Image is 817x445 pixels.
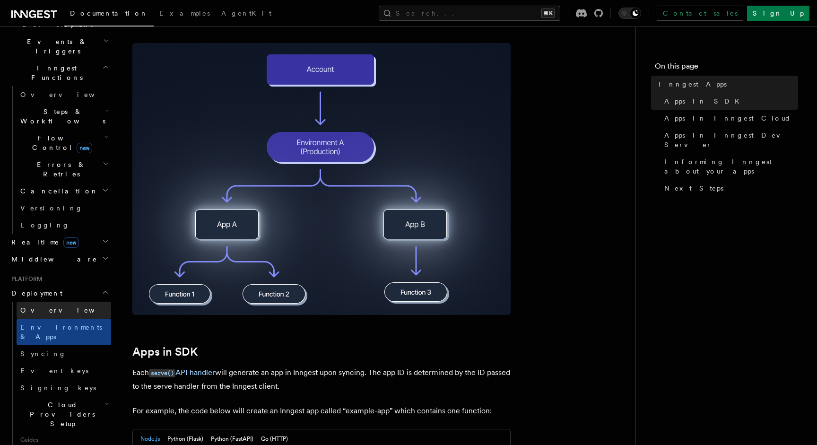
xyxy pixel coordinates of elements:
a: Signing keys [17,379,111,396]
a: Apps in Inngest Cloud [661,110,798,127]
div: Inngest Functions [8,86,111,234]
span: Overview [20,91,118,98]
span: Inngest Apps [659,79,727,89]
a: Overview [17,302,111,319]
a: Syncing [17,345,111,362]
button: Steps & Workflows [17,103,111,130]
span: Realtime [8,237,79,247]
button: Cloud Providers Setup [17,396,111,432]
kbd: ⌘K [541,9,555,18]
a: Contact sales [657,6,743,21]
span: Next Steps [664,183,723,193]
span: Event keys [20,367,88,375]
span: Versioning [20,204,83,212]
a: Event keys [17,362,111,379]
a: serve()API handler [149,368,215,377]
span: Overview [20,306,118,314]
span: Logging [20,221,70,229]
a: Overview [17,86,111,103]
a: Examples [154,3,216,26]
a: Apps in Inngest Dev Server [661,127,798,153]
a: Inngest Apps [655,76,798,93]
button: Search...⌘K [379,6,560,21]
a: Informing Inngest about your apps [661,153,798,180]
button: Realtimenew [8,234,111,251]
span: Examples [159,9,210,17]
button: Cancellation [17,183,111,200]
a: Documentation [64,3,154,26]
a: Environments & Apps [17,319,111,345]
button: Flow Controlnew [17,130,111,156]
button: Toggle dark mode [618,8,641,19]
span: Events & Triggers [8,37,103,56]
a: Versioning [17,200,111,217]
code: serve() [149,369,175,377]
a: Apps in SDK [661,93,798,110]
span: Inngest Functions [8,63,102,82]
span: Steps & Workflows [17,107,105,126]
span: Environments & Apps [20,323,102,340]
span: Middleware [8,254,97,264]
span: Deployment [8,288,62,298]
a: Sign Up [747,6,809,21]
h4: On this page [655,61,798,76]
p: For example, the code below will create an Inngest app called “example-app” which contains one fu... [132,404,511,418]
img: Diagram showing multiple environments, each with various apps. Within these apps, there are numer... [132,43,511,315]
a: Next Steps [661,180,798,197]
button: Middleware [8,251,111,268]
span: Cloud Providers Setup [17,400,104,428]
span: Documentation [70,9,148,17]
a: Apps in SDK [132,345,198,358]
span: Platform [8,275,43,283]
button: Deployment [8,285,111,302]
button: Errors & Retries [17,156,111,183]
span: Apps in SDK [664,96,745,106]
button: Events & Triggers [8,33,111,60]
span: Informing Inngest about your apps [664,157,798,176]
p: Each will generate an app in Inngest upon syncing. The app ID is determined by the ID passed to t... [132,366,511,393]
span: Cancellation [17,186,98,196]
span: Errors & Retries [17,160,103,179]
span: AgentKit [221,9,271,17]
span: Apps in Inngest Cloud [664,113,791,123]
span: new [63,237,79,248]
span: Flow Control [17,133,104,152]
span: Signing keys [20,384,96,392]
span: new [77,143,92,153]
a: Logging [17,217,111,234]
span: Apps in Inngest Dev Server [664,131,798,149]
span: Syncing [20,350,66,358]
button: Inngest Functions [8,60,111,86]
a: AgentKit [216,3,277,26]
